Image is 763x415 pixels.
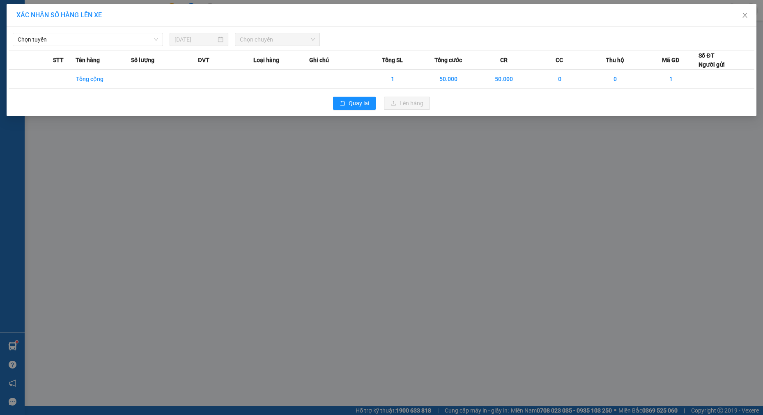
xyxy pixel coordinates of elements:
button: rollbackQuay lại [333,97,376,110]
td: Tổng cộng [76,70,131,88]
div: Số ĐT Người gửi [699,51,725,69]
td: 0 [532,70,588,88]
div: 079196001628 [72,38,131,48]
div: Trạm 114 [7,7,66,17]
span: CR : [6,54,19,63]
span: Tên hàng [76,56,100,65]
span: CC [556,56,563,65]
span: Nhận: [72,8,92,16]
div: 70.000 [6,53,67,63]
span: rollback [340,100,345,107]
td: 1 [365,70,421,88]
input: 13/08/2025 [175,35,216,44]
span: STT [53,56,64,65]
td: 0 [587,70,643,88]
button: Close [733,4,756,27]
div: diệu thành [7,17,66,27]
span: close [742,12,748,19]
span: XÁC NHẬN SỐ HÀNG LÊN XE [16,11,102,19]
span: ĐVT [198,56,209,65]
div: bi [72,17,131,27]
span: Loại hàng [253,56,279,65]
td: 50.000 [476,70,532,88]
span: Thu hộ [606,56,624,65]
span: Mã GD [662,56,679,65]
span: CR [500,56,508,65]
span: Chọn tuyến [18,33,158,46]
span: Số lượng [131,56,154,65]
div: Quận 10 [72,7,131,17]
span: Quay lại [349,99,369,108]
span: Chọn chuyến [240,33,315,46]
button: uploadLên hàng [384,97,430,110]
span: Tổng SL [382,56,403,65]
td: 50.000 [421,70,476,88]
td: 1 [643,70,699,88]
span: Gửi: [7,8,20,16]
span: Tổng cước [434,56,462,65]
span: Ghi chú [309,56,329,65]
div: 075183012590 [7,38,66,48]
